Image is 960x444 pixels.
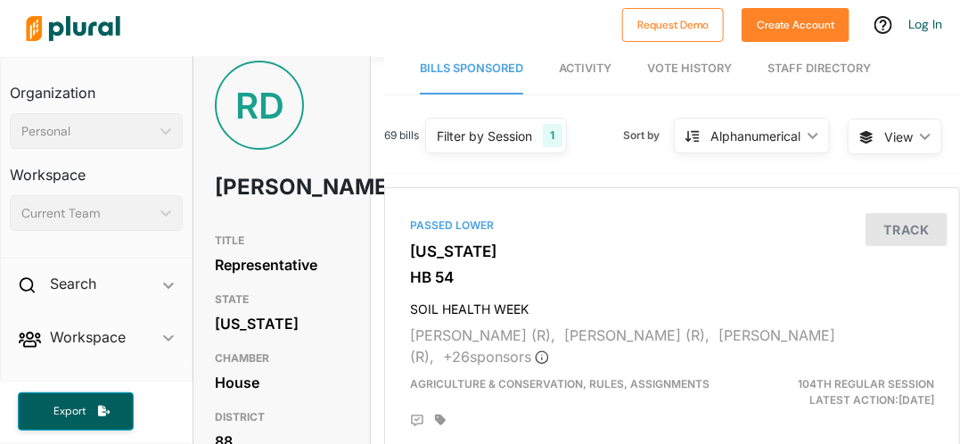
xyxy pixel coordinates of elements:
[622,8,724,42] button: Request Demo
[215,407,349,428] h3: DISTRICT
[215,251,349,278] div: Representative
[215,160,295,214] h1: [PERSON_NAME]
[435,414,446,426] div: Add tags
[564,326,710,344] span: [PERSON_NAME] (R),
[215,369,349,396] div: House
[443,348,549,366] span: + 26 sponsor s
[384,127,419,144] span: 69 bills
[215,61,304,150] div: RD
[647,62,732,75] span: Vote History
[866,213,948,246] button: Track
[420,44,523,95] a: Bills Sponsored
[410,218,934,234] div: Passed Lower
[798,377,934,391] span: 104th Regular Session
[647,44,732,95] a: Vote History
[543,124,562,147] div: 1
[742,8,849,42] button: Create Account
[410,326,835,366] span: [PERSON_NAME] (R),
[420,62,523,75] span: Bills Sponsored
[21,204,153,223] div: Current Team
[437,127,532,145] div: Filter by Session
[742,14,849,33] a: Create Account
[410,377,710,391] span: Agriculture & Conservation, Rules, Assignments
[559,44,611,95] a: Activity
[764,376,948,408] div: Latest Action: [DATE]
[50,274,96,293] h2: Search
[623,127,674,144] span: Sort by
[908,16,942,32] a: Log In
[410,414,424,428] div: Add Position Statement
[559,62,611,75] span: Activity
[410,293,934,317] h4: SOIL HEALTH WEEK
[622,14,724,33] a: Request Demo
[410,326,555,344] span: [PERSON_NAME] (R),
[18,392,134,431] button: Export
[215,230,349,251] h3: TITLE
[215,348,349,369] h3: CHAMBER
[21,122,153,141] div: Personal
[410,243,934,260] h3: [US_STATE]
[215,289,349,310] h3: STATE
[767,44,871,95] a: Staff Directory
[710,127,800,145] div: Alphanumerical
[410,268,934,286] h3: HB 54
[884,127,913,146] span: View
[10,149,183,188] h3: Workspace
[215,310,349,337] div: [US_STATE]
[10,67,183,106] h3: Organization
[41,404,98,419] span: Export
